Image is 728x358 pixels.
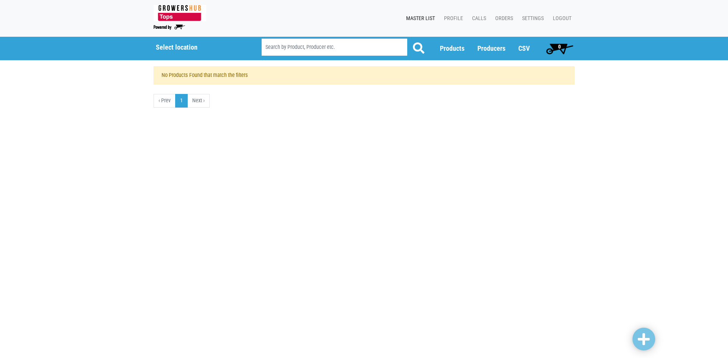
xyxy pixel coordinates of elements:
a: 0 [543,41,576,56]
a: CSV [518,44,530,52]
a: Settings [516,11,547,26]
input: Search by Product, Producer etc. [262,39,407,56]
a: Profile [438,11,466,26]
a: Products [440,44,464,52]
a: Producers [477,44,505,52]
a: Master List [400,11,438,26]
a: 1 [175,94,188,108]
img: Powered by Big Wheelbarrow [154,25,185,30]
img: 279edf242af8f9d49a69d9d2afa010fb.png [154,5,206,21]
nav: pager [154,94,574,108]
a: Orders [489,11,516,26]
h5: Select location [156,43,242,52]
a: Logout [547,11,574,26]
div: No Products Found that match the filters [154,66,574,84]
a: Calls [466,11,489,26]
span: 0 [558,44,561,50]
